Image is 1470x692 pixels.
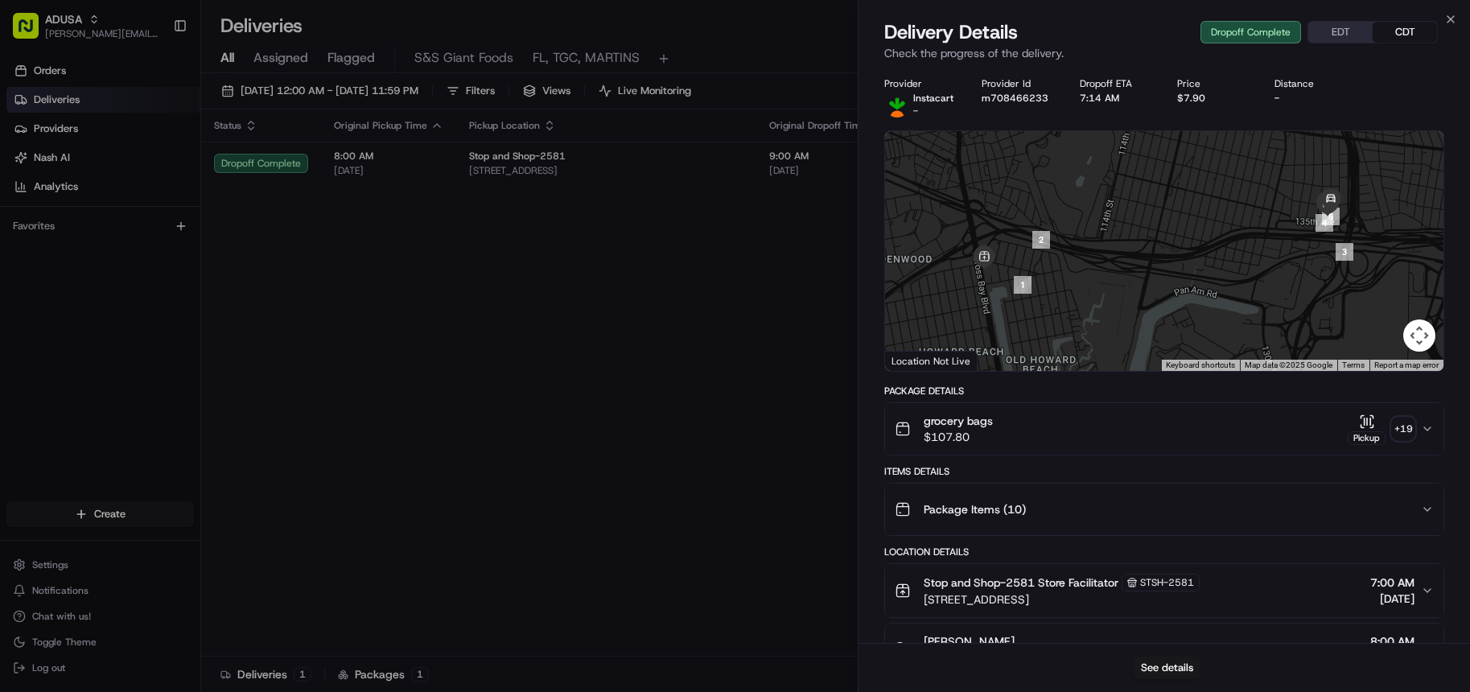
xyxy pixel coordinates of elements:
[10,227,130,256] a: 📗Knowledge Base
[55,154,264,170] div: Start new chat
[885,484,1443,535] button: Package Items (10)
[924,575,1118,591] span: Stop and Shop-2581 Store Facilitator
[1392,418,1414,440] div: + 19
[884,45,1444,61] p: Check the progress of the delivery.
[1336,243,1353,261] div: 3
[1177,92,1249,105] div: $7.90
[885,624,1443,675] button: [PERSON_NAME]8:00 AM
[1140,576,1194,589] span: STSH-2581
[1348,414,1414,445] button: Pickup+19
[1166,360,1235,371] button: Keyboard shortcuts
[1308,22,1373,43] button: EDT
[42,104,266,121] input: Clear
[885,351,978,371] div: Location Not Live
[1134,657,1200,679] button: See details
[885,564,1443,617] button: Stop and Shop-2581 Store FacilitatorSTSH-2581[STREET_ADDRESS]7:00 AM[DATE]
[885,403,1443,455] button: grocery bags$107.80Pickup+19
[913,105,918,117] span: -
[16,64,293,90] p: Welcome 👋
[1245,360,1332,369] span: Map data ©2025 Google
[1080,92,1151,105] div: 7:14 AM
[1348,414,1386,445] button: Pickup
[1403,319,1435,352] button: Map camera controls
[274,159,293,178] button: Start new chat
[152,233,258,249] span: API Documentation
[1177,77,1249,90] div: Price
[160,273,195,285] span: Pylon
[924,413,993,429] span: grocery bags
[884,19,1018,45] span: Delivery Details
[1316,214,1333,232] div: 4
[924,501,1026,517] span: Package Items ( 10 )
[16,154,45,183] img: 1736555255976-a54dd68f-1ca7-489b-9aae-adbdc363a1c4
[884,92,910,117] img: profile_instacart_ahold_partner.png
[1322,208,1340,225] div: 5
[1080,77,1151,90] div: Dropoff ETA
[982,92,1048,105] button: m708466233
[924,429,993,445] span: $107.80
[982,77,1053,90] div: Provider Id
[136,235,149,248] div: 💻
[55,170,204,183] div: We're available if you need us!
[1274,92,1346,105] div: -
[1032,231,1050,249] div: 2
[889,350,942,371] a: Open this area in Google Maps (opens a new window)
[113,272,195,285] a: Powered byPylon
[1373,22,1437,43] button: CDT
[130,227,265,256] a: 💻API Documentation
[924,633,1015,649] span: [PERSON_NAME]
[1370,575,1414,591] span: 7:00 AM
[16,16,48,48] img: Nash
[1342,360,1365,369] a: Terms
[1370,633,1414,649] span: 8:00 AM
[16,235,29,248] div: 📗
[32,233,123,249] span: Knowledge Base
[1374,360,1439,369] a: Report a map error
[924,591,1200,608] span: [STREET_ADDRESS]
[884,385,1444,397] div: Package Details
[889,350,942,371] img: Google
[913,92,953,105] span: Instacart
[884,77,956,90] div: Provider
[1274,77,1346,90] div: Distance
[884,465,1444,478] div: Items Details
[1348,431,1386,445] div: Pickup
[1370,591,1414,607] span: [DATE]
[884,546,1444,558] div: Location Details
[1014,276,1031,294] div: 1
